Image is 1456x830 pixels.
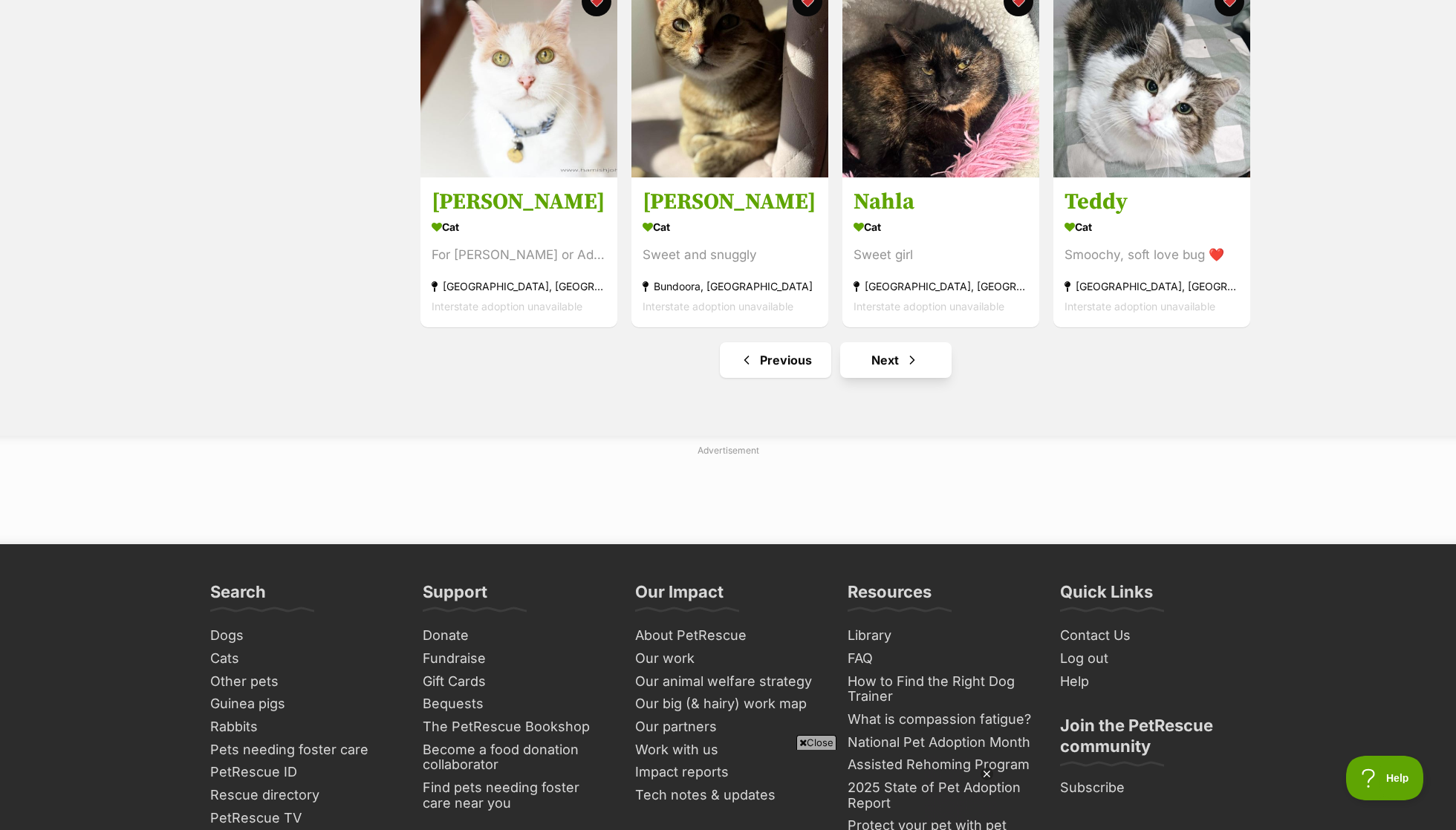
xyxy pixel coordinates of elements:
a: Find pets needing foster care near you [417,777,614,814]
a: PetRescue TV [204,807,402,830]
a: Our animal welfare strategy [629,670,827,693]
a: Next page [840,342,952,378]
h3: [PERSON_NAME] [432,188,606,216]
span: Interstate adoption unavailable [1065,300,1215,313]
a: [PERSON_NAME] Cat Sweet and snuggly Bundoora, [GEOGRAPHIC_DATA] Interstate adoption unavailable f... [631,177,828,327]
a: Other pets [204,670,402,693]
a: Donate [417,624,614,647]
div: Sweet girl [854,245,1028,265]
span: Interstate adoption unavailable [854,300,1004,313]
div: [GEOGRAPHIC_DATA], [GEOGRAPHIC_DATA] [854,276,1028,296]
iframe: Advertisement [458,756,998,823]
div: Sweet and snuggly [643,245,817,265]
h3: Support [423,581,487,611]
a: Nahla Cat Sweet girl [GEOGRAPHIC_DATA], [GEOGRAPHIC_DATA] Interstate adoption unavailable favourite [842,177,1039,327]
a: Previous page [720,342,831,378]
h3: Search [210,581,266,611]
iframe: Help Scout Beacon - Open [1346,756,1426,800]
h3: Nahla [854,188,1028,216]
a: National Pet Adoption Month [842,731,1039,754]
a: Fundraise [417,647,614,670]
a: FAQ [842,647,1039,670]
a: Become a food donation collaborator [417,739,614,777]
a: Guinea pigs [204,693,402,716]
h3: Join the PetRescue community [1060,715,1246,765]
div: Cat [854,216,1028,238]
div: For [PERSON_NAME] or Adoption [432,245,606,265]
span: Close [796,735,836,750]
a: Rabbits [204,716,402,739]
a: Log out [1054,647,1252,670]
a: Our big (& hairy) work map [629,693,827,716]
div: Cat [1065,216,1239,238]
div: Smoochy, soft love bug ❤️ [1065,245,1239,265]
h3: Our Impact [635,581,724,611]
a: Library [842,624,1039,647]
a: Rescue directory [204,784,402,807]
h3: Quick Links [1060,581,1153,611]
a: Our partners [629,716,827,739]
div: Cat [643,216,817,238]
div: Bundoora, [GEOGRAPHIC_DATA] [643,276,817,296]
div: [GEOGRAPHIC_DATA], [GEOGRAPHIC_DATA] [1065,276,1239,296]
h3: Resources [848,581,932,611]
a: Bequests [417,693,614,716]
a: Gift Cards [417,670,614,693]
a: Cats [204,647,402,670]
a: Help [1054,670,1252,693]
span: Interstate adoption unavailable [432,300,582,313]
h3: [PERSON_NAME] [643,188,817,216]
nav: Pagination [419,342,1252,378]
a: Teddy Cat Smoochy, soft love bug ❤️ [GEOGRAPHIC_DATA], [GEOGRAPHIC_DATA] Interstate adoption unav... [1053,177,1250,327]
a: About PetRescue [629,624,827,647]
div: [GEOGRAPHIC_DATA], [GEOGRAPHIC_DATA] [432,276,606,296]
a: [PERSON_NAME] Cat For [PERSON_NAME] or Adoption [GEOGRAPHIC_DATA], [GEOGRAPHIC_DATA] Interstate a... [420,177,617,327]
a: Work with us [629,739,827,762]
div: Cat [432,216,606,238]
a: Pets needing foster care [204,739,402,762]
h3: Teddy [1065,188,1239,216]
a: How to Find the Right Dog Trainer [842,670,1039,708]
a: What is compassion fatigue? [842,708,1039,731]
a: Contact Us [1054,624,1252,647]
span: Interstate adoption unavailable [643,300,793,313]
a: The PetRescue Bookshop [417,716,614,739]
a: PetRescue ID [204,761,402,784]
a: Our work [629,647,827,670]
a: Subscribe [1054,777,1252,800]
a: Dogs [204,624,402,647]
